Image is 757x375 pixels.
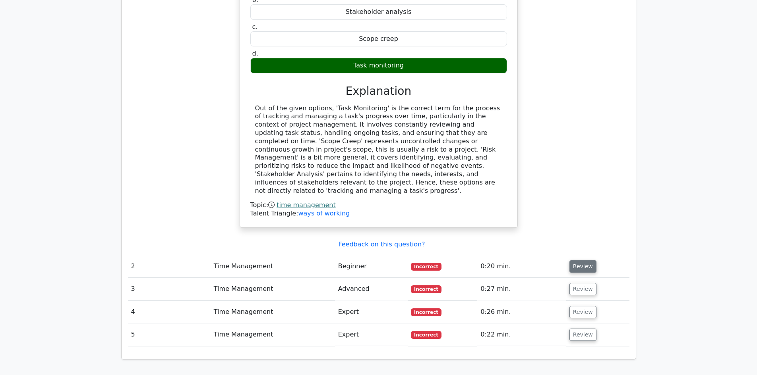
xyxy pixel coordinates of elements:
div: Stakeholder analysis [250,4,507,20]
td: 4 [128,301,211,323]
td: Beginner [335,255,408,278]
td: Advanced [335,278,408,300]
td: 3 [128,278,211,300]
div: Scope creep [250,31,507,47]
td: Time Management [211,278,335,300]
span: c. [252,23,258,31]
span: Incorrect [411,263,441,271]
span: d. [252,50,258,57]
a: ways of working [298,210,350,217]
a: Feedback on this question? [338,240,425,248]
td: 5 [128,323,211,346]
td: Time Management [211,323,335,346]
td: 0:20 min. [477,255,566,278]
span: Incorrect [411,285,441,293]
button: Review [569,329,596,341]
a: time management [277,201,335,209]
td: Time Management [211,255,335,278]
td: Expert [335,301,408,323]
button: Review [569,260,596,273]
div: Topic: [250,201,507,210]
div: Task monitoring [250,58,507,73]
td: 0:22 min. [477,323,566,346]
span: Incorrect [411,308,441,316]
div: Talent Triangle: [250,201,507,218]
td: Expert [335,323,408,346]
h3: Explanation [255,85,502,98]
td: 0:26 min. [477,301,566,323]
td: 2 [128,255,211,278]
button: Review [569,306,596,318]
div: Out of the given options, 'Task Monitoring' is the correct term for the process of tracking and m... [255,104,502,195]
span: Incorrect [411,331,441,339]
td: Time Management [211,301,335,323]
td: 0:27 min. [477,278,566,300]
button: Review [569,283,596,295]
